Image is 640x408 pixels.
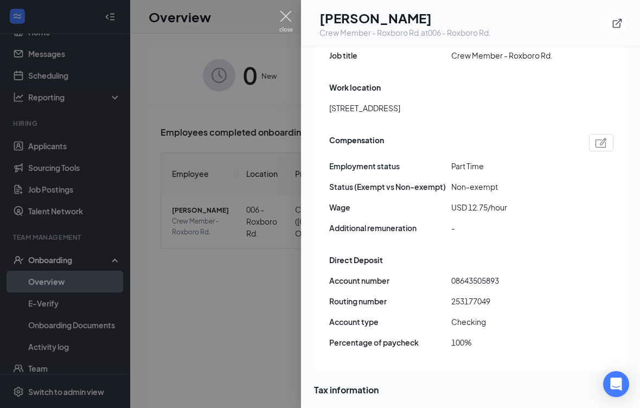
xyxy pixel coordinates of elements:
[451,275,573,286] span: 08643505893
[329,336,451,348] span: Percentage of paycheck
[329,254,383,266] span: Direct Deposit
[451,181,573,193] span: Non-exempt
[329,102,400,114] span: [STREET_ADDRESS]
[451,160,573,172] span: Part Time
[329,181,451,193] span: Status (Exempt vs Non-exempt)
[612,18,623,29] svg: ExternalLink
[319,9,491,27] h1: [PERSON_NAME]
[451,316,573,328] span: Checking
[329,160,451,172] span: Employment status
[319,27,491,38] div: Crew Member - Roxboro Rd. at 006 - Roxboro Rd.
[451,201,573,213] span: USD 12.75/hour
[329,201,451,213] span: Wage
[451,222,573,234] span: -
[329,275,451,286] span: Account number
[329,134,384,151] span: Compensation
[603,371,629,397] div: Open Intercom Messenger
[451,49,573,61] span: Crew Member - Roxboro Rd.
[329,81,381,93] span: Work location
[607,14,627,33] button: ExternalLink
[451,295,573,307] span: 253177049
[314,383,627,397] span: Tax information
[329,295,451,307] span: Routing number
[329,49,451,61] span: Job title
[329,316,451,328] span: Account type
[329,222,451,234] span: Additional remuneration
[451,336,573,348] span: 100%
